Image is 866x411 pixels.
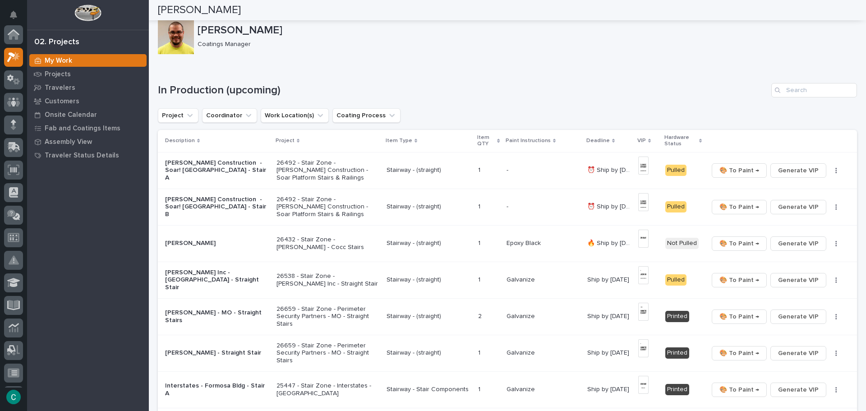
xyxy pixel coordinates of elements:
a: Onsite Calendar [27,108,149,121]
div: Printed [665,384,689,395]
p: Customers [45,97,79,106]
div: 02. Projects [34,37,79,47]
button: Generate VIP [770,163,826,178]
button: Work Location(s) [261,108,329,123]
button: 🎨 To Paint → [712,346,767,360]
span: 🎨 To Paint → [719,384,759,395]
tr: [PERSON_NAME]26432 - Stair Zone - [PERSON_NAME] - Cocc StairsStairway - (straight)11 Epoxy BlackE... [158,225,857,262]
button: 🎨 To Paint → [712,309,767,324]
a: Assembly View [27,135,149,148]
img: Workspace Logo [74,5,101,21]
p: 26538 - Stair Zone - [PERSON_NAME] Inc - Straight Stair [276,272,379,288]
div: Printed [665,347,689,359]
button: 🎨 To Paint → [712,273,767,287]
p: Projects [45,70,71,79]
p: Ship by [DATE] [587,347,631,357]
p: Ship by [DATE] [587,274,631,284]
p: Coatings Manager [198,41,850,48]
span: 🎨 To Paint → [719,165,759,176]
p: [PERSON_NAME] - MO - Straight Stairs [165,309,269,324]
p: 26492 - Stair Zone - [PERSON_NAME] Construction - Soar Platform Stairs & Railings [276,159,379,182]
a: Travelers [27,81,149,94]
p: 🔥 Ship by 9/8/25 [587,238,633,247]
p: 2 [478,311,484,320]
p: ⏰ Ship by 9/5/25 [587,201,633,211]
p: Stairway - Stair Components [387,386,471,393]
p: Stairway - (straight) [387,166,471,174]
tr: [PERSON_NAME] Inc - [GEOGRAPHIC_DATA] - Straight Stair26538 - Stair Zone - [PERSON_NAME] Inc - St... [158,262,857,298]
div: Not Pulled [665,238,699,249]
tr: [PERSON_NAME] Construction - Soar! [GEOGRAPHIC_DATA] - Stair B26492 - Stair Zone - [PERSON_NAME] ... [158,189,857,225]
p: 26432 - Stair Zone - [PERSON_NAME] - Cocc Stairs [276,236,379,251]
p: 26659 - Stair Zone - Perimeter Security Partners - MO - Straight Stairs [276,342,379,365]
tr: [PERSON_NAME] Construction - Soar! [GEOGRAPHIC_DATA] - Stair A26492 - Stair Zone - [PERSON_NAME] ... [158,152,857,189]
p: Stairway - (straight) [387,276,471,284]
span: Generate VIP [778,238,819,249]
p: Traveler Status Details [45,152,119,160]
p: Item QTY [477,133,495,149]
p: Stairway - (straight) [387,313,471,320]
p: [PERSON_NAME] - Straight Stair [165,349,269,357]
p: Onsite Calendar [45,111,97,119]
p: Galvanize [507,274,537,284]
button: Generate VIP [770,346,826,360]
div: Notifications [11,11,23,25]
p: Ship by [DATE] [587,384,631,393]
input: Search [771,83,857,97]
p: 26659 - Stair Zone - Perimeter Security Partners - MO - Straight Stairs [276,305,379,328]
p: ⏰ Ship by 9/5/25 [587,165,633,174]
a: Projects [27,67,149,81]
p: Assembly View [45,138,92,146]
a: My Work [27,54,149,67]
span: 🎨 To Paint → [719,238,759,249]
span: 🎨 To Paint → [719,275,759,286]
tr: [PERSON_NAME] - Straight Stair26659 - Stair Zone - Perimeter Security Partners - MO - Straight St... [158,335,857,371]
button: Generate VIP [770,273,826,287]
p: Paint Instructions [506,136,551,146]
button: 🎨 To Paint → [712,200,767,214]
a: Customers [27,94,149,108]
button: Generate VIP [770,309,826,324]
p: - [507,165,510,174]
p: Deadline [586,136,610,146]
p: Fab and Coatings Items [45,125,120,133]
button: 🎨 To Paint → [712,236,767,251]
div: Pulled [665,165,686,176]
span: 🎨 To Paint → [719,311,759,322]
h2: [PERSON_NAME] [158,4,241,17]
button: Notifications [4,5,23,24]
p: 1 [478,384,482,393]
p: [PERSON_NAME] Construction - Soar! [GEOGRAPHIC_DATA] - Stair A [165,159,269,182]
p: Hardware Status [664,133,697,149]
p: Galvanize [507,384,537,393]
span: 🎨 To Paint → [719,348,759,359]
tr: Interstates - Formosa Bldg - Stair A25447 - Stair Zone - Interstates - [GEOGRAPHIC_DATA]Stairway ... [158,371,857,408]
p: Description [165,136,195,146]
div: Printed [665,311,689,322]
button: Generate VIP [770,200,826,214]
p: 25447 - Stair Zone - Interstates - [GEOGRAPHIC_DATA] [276,382,379,397]
button: users-avatar [4,388,23,406]
button: Project [158,108,198,123]
p: VIP [637,136,646,146]
p: Item Type [386,136,412,146]
h1: In Production (upcoming) [158,84,768,97]
p: Project [276,136,295,146]
button: Generate VIP [770,383,826,397]
p: [PERSON_NAME] Construction - Soar! [GEOGRAPHIC_DATA] - Stair B [165,196,269,218]
p: 1 [478,165,482,174]
p: - [507,201,510,211]
span: Generate VIP [778,311,819,322]
span: Generate VIP [778,202,819,212]
p: Stairway - (straight) [387,240,471,247]
button: 🎨 To Paint → [712,163,767,178]
p: Stairway - (straight) [387,203,471,211]
button: Generate VIP [770,236,826,251]
a: Fab and Coatings Items [27,121,149,135]
div: Pulled [665,274,686,286]
p: 1 [478,238,482,247]
p: 1 [478,201,482,211]
p: 1 [478,347,482,357]
p: Ship by [DATE] [587,311,631,320]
